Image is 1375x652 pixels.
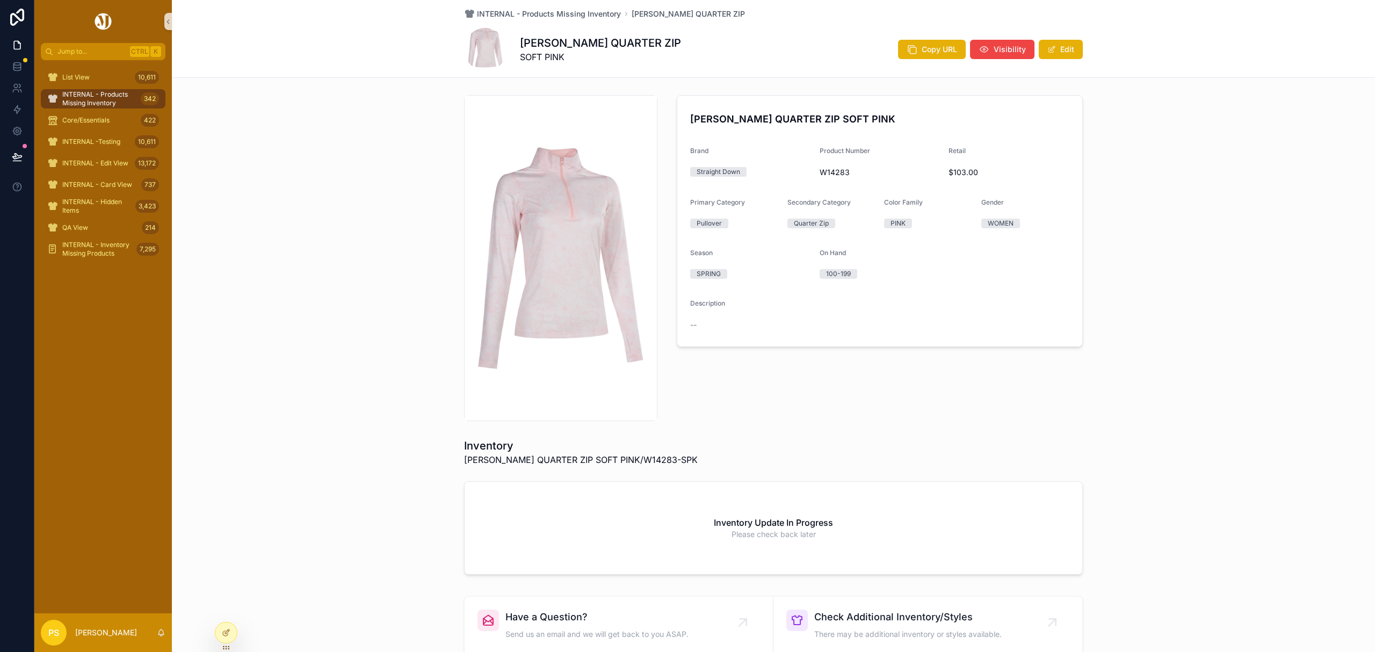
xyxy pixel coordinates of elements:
[787,198,851,206] span: Secondary Category
[477,9,621,19] span: INTERNAL - Products Missing Inventory
[141,114,159,127] div: 422
[141,178,159,191] div: 737
[814,629,1002,640] span: There may be additional inventory or styles available.
[820,167,940,178] span: W14283
[62,241,132,258] span: INTERNAL - Inventory Missing Products
[142,221,159,234] div: 214
[41,132,165,151] a: INTERNAL -Testing10,611
[130,46,149,57] span: Ctrl
[970,40,1034,59] button: Visibility
[41,111,165,130] a: Core/Essentials422
[62,73,90,82] span: List View
[690,198,745,206] span: Primary Category
[714,516,833,529] h2: Inventory Update In Progress
[891,219,906,228] div: PINK
[151,47,160,56] span: K
[697,167,740,177] div: Straight Down
[690,112,1069,126] h4: [PERSON_NAME] QUARTER ZIP SOFT PINK
[826,269,851,279] div: 100-199
[135,135,159,148] div: 10,611
[898,40,966,59] button: Copy URL
[949,147,966,155] span: Retail
[464,453,698,466] span: [PERSON_NAME] QUARTER ZIP SOFT PINK/W14283-SPK
[93,13,113,30] img: App logo
[520,50,681,63] span: SOFT PINK
[697,269,721,279] div: SPRING
[697,219,722,228] div: Pullover
[62,159,128,168] span: INTERNAL - Edit View
[1039,40,1083,59] button: Edit
[75,627,137,638] p: [PERSON_NAME]
[41,240,165,259] a: INTERNAL - Inventory Missing Products7,295
[820,249,846,257] span: On Hand
[41,89,165,108] a: INTERNAL - Products Missing Inventory342
[136,243,159,256] div: 7,295
[41,43,165,60] button: Jump to...CtrlK
[820,147,870,155] span: Product Number
[690,299,725,307] span: Description
[814,610,1002,625] span: Check Additional Inventory/Styles
[41,68,165,87] a: List View10,611
[141,92,159,105] div: 342
[41,175,165,194] a: INTERNAL - Card View737
[505,629,689,640] span: Send us an email and we will get back to you ASAP.
[884,198,923,206] span: Color Family
[62,223,88,232] span: QA View
[62,90,136,107] span: INTERNAL - Products Missing Inventory
[57,47,126,56] span: Jump to...
[794,219,829,228] div: Quarter Zip
[690,147,708,155] span: Brand
[62,180,132,189] span: INTERNAL - Card View
[464,438,698,453] h1: Inventory
[520,35,681,50] h1: [PERSON_NAME] QUARTER ZIP
[41,218,165,237] a: QA View214
[62,198,131,215] span: INTERNAL - Hidden Items
[949,167,1069,178] span: $103.00
[48,626,59,639] span: PS
[732,529,816,540] span: Please check back later
[34,60,172,273] div: scrollable content
[41,154,165,173] a: INTERNAL - Edit View13,172
[922,44,957,55] span: Copy URL
[690,320,697,330] span: --
[994,44,1026,55] span: Visibility
[62,116,110,125] span: Core/Essentials
[135,157,159,170] div: 13,172
[988,219,1014,228] div: WOMEN
[62,137,120,146] span: INTERNAL -Testing
[690,249,713,257] span: Season
[135,71,159,84] div: 10,611
[981,198,1004,206] span: Gender
[465,128,657,388] img: W14283-SPK.jpg
[632,9,745,19] a: [PERSON_NAME] QUARTER ZIP
[505,610,689,625] span: Have a Question?
[135,200,159,213] div: 3,423
[464,9,621,19] a: INTERNAL - Products Missing Inventory
[41,197,165,216] a: INTERNAL - Hidden Items3,423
